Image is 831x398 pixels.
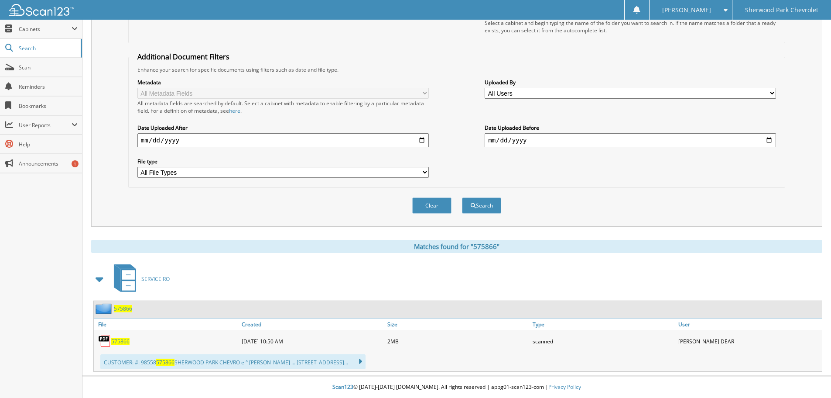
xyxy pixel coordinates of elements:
div: 2MB [385,332,531,350]
div: [DATE] 10:50 AM [239,332,385,350]
a: 575866 [111,338,130,345]
div: 1 [72,160,79,167]
div: © [DATE]-[DATE] [DOMAIN_NAME]. All rights reserved | appg01-scan123-com | [82,377,831,398]
label: File type [137,158,429,165]
img: folder2.png [96,303,114,314]
div: Select a cabinet and begin typing the name of the folder you want to search in. If the name match... [485,19,776,34]
button: Clear [412,197,451,214]
a: Size [385,318,531,330]
div: Enhance your search for specific documents using filters such as date and file type. [133,66,780,73]
div: All metadata fields are searched by default. Select a cabinet with metadata to enable filtering b... [137,100,429,114]
div: Matches found for "575866" [91,240,822,253]
input: start [137,133,429,147]
span: Sherwood Park Chevrolet [745,7,818,13]
span: User Reports [19,121,72,129]
span: Reminders [19,83,78,90]
a: 575866 [114,305,132,312]
a: Type [530,318,676,330]
label: Uploaded By [485,79,776,86]
a: Privacy Policy [548,383,581,391]
a: SERVICE RO [109,262,170,296]
span: [PERSON_NAME] [662,7,711,13]
div: [PERSON_NAME] DEAR [676,332,822,350]
label: Date Uploaded After [137,124,429,132]
legend: Additional Document Filters [133,52,234,62]
label: Metadata [137,79,429,86]
span: 575866 [156,359,174,366]
span: Bookmarks [19,102,78,110]
span: Help [19,141,78,148]
span: Search [19,45,76,52]
div: CUSTOMER: #: 98558 SHERWOOD PARK CHEVRO e ° [PERSON_NAME] ... [STREET_ADDRESS]... [100,354,366,369]
span: Scan [19,64,78,71]
div: scanned [530,332,676,350]
a: User [676,318,822,330]
a: here [229,107,240,114]
span: Scan123 [332,383,353,391]
span: Announcements [19,160,78,167]
img: PDF.png [98,335,111,348]
input: end [485,133,776,147]
label: Date Uploaded Before [485,124,776,132]
span: SERVICE RO [141,275,170,283]
button: Search [462,197,501,214]
iframe: Chat Widget [787,356,831,398]
a: Created [239,318,385,330]
img: scan123-logo-white.svg [9,4,74,16]
a: File [94,318,239,330]
span: Cabinets [19,25,72,33]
